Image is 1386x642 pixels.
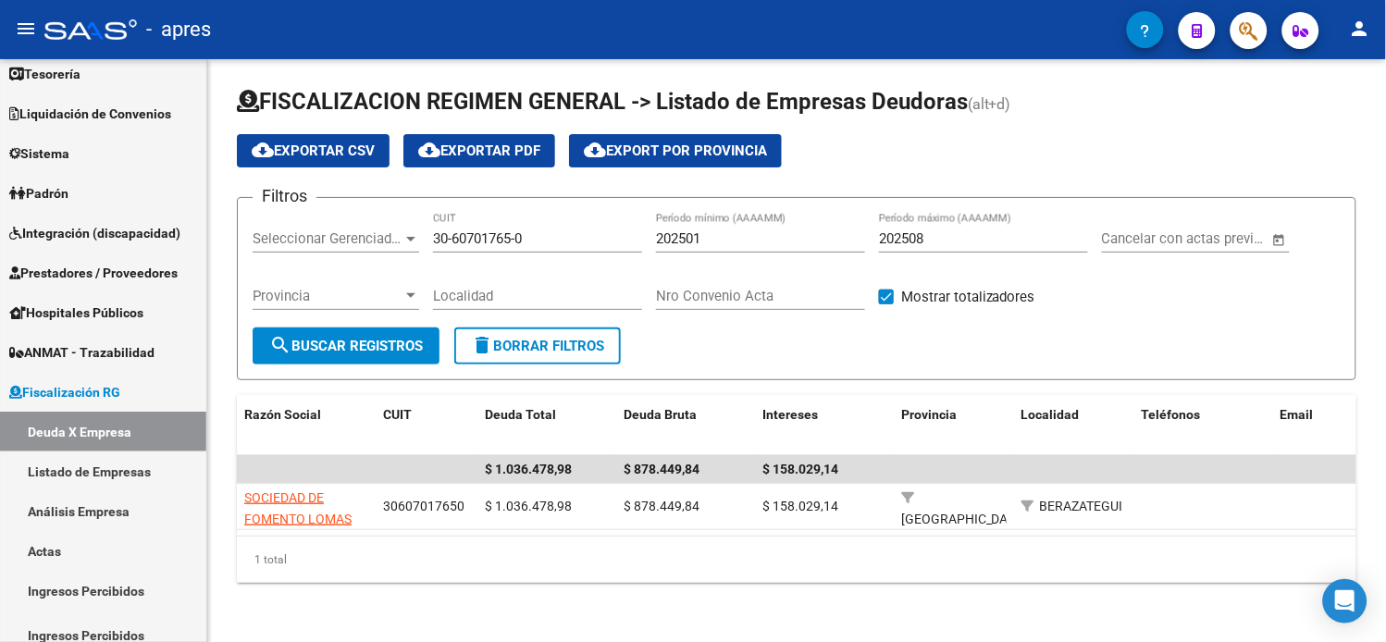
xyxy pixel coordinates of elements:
[471,338,604,354] span: Borrar Filtros
[9,302,143,323] span: Hospitales Públicos
[1134,395,1273,456] datatable-header-cell: Teléfonos
[584,142,767,159] span: Export por Provincia
[485,407,556,422] span: Deuda Total
[237,89,968,115] span: FISCALIZACION REGIMEN GENERAL -> Listado de Empresas Deudoras
[269,338,423,354] span: Buscar Registros
[584,139,606,161] mat-icon: cloud_download
[383,499,464,513] span: 30607017650
[244,407,321,422] span: Razón Social
[1021,407,1080,422] span: Localidad
[383,407,412,422] span: CUIT
[471,334,493,356] mat-icon: delete
[252,142,375,159] span: Exportar CSV
[9,143,69,164] span: Sistema
[477,395,616,456] datatable-header-cell: Deuda Total
[9,382,120,402] span: Fiscalización RG
[762,499,838,513] span: $ 158.029,14
[616,395,755,456] datatable-header-cell: Deuda Bruta
[146,9,211,50] span: - apres
[755,395,894,456] datatable-header-cell: Intereses
[901,512,1026,526] span: [GEOGRAPHIC_DATA]
[9,223,180,243] span: Integración (discapacidad)
[253,327,439,364] button: Buscar Registros
[269,334,291,356] mat-icon: search
[1349,18,1371,40] mat-icon: person
[9,104,171,124] span: Liquidación de Convenios
[244,490,352,548] span: SOCIEDAD DE FOMENTO LOMAS [PERSON_NAME]
[894,395,1014,456] datatable-header-cell: Provincia
[624,499,699,513] span: $ 878.449,84
[9,263,178,283] span: Prestadores / Proveedores
[968,95,1011,113] span: (alt+d)
[253,288,402,304] span: Provincia
[624,462,699,476] span: $ 878.449,84
[9,183,68,204] span: Padrón
[253,230,402,247] span: Seleccionar Gerenciador
[237,395,376,456] datatable-header-cell: Razón Social
[9,342,155,363] span: ANMAT - Trazabilidad
[1142,407,1201,422] span: Teléfonos
[376,395,477,456] datatable-header-cell: CUIT
[901,286,1035,308] span: Mostrar totalizadores
[1040,499,1123,513] span: BERAZATEGUI
[418,139,440,161] mat-icon: cloud_download
[9,64,80,84] span: Tesorería
[1281,407,1314,422] span: Email
[253,183,316,209] h3: Filtros
[15,18,37,40] mat-icon: menu
[1268,229,1290,251] button: Open calendar
[237,537,1356,583] div: 1 total
[485,499,572,513] span: $ 1.036.478,98
[569,134,782,167] button: Export por Provincia
[1014,395,1134,456] datatable-header-cell: Localidad
[624,407,697,422] span: Deuda Bruta
[762,462,838,476] span: $ 158.029,14
[252,139,274,161] mat-icon: cloud_download
[454,327,621,364] button: Borrar Filtros
[403,134,555,167] button: Exportar PDF
[901,407,957,422] span: Provincia
[1323,579,1367,623] div: Open Intercom Messenger
[237,134,390,167] button: Exportar CSV
[762,407,818,422] span: Intereses
[485,462,572,476] span: $ 1.036.478,98
[418,142,540,159] span: Exportar PDF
